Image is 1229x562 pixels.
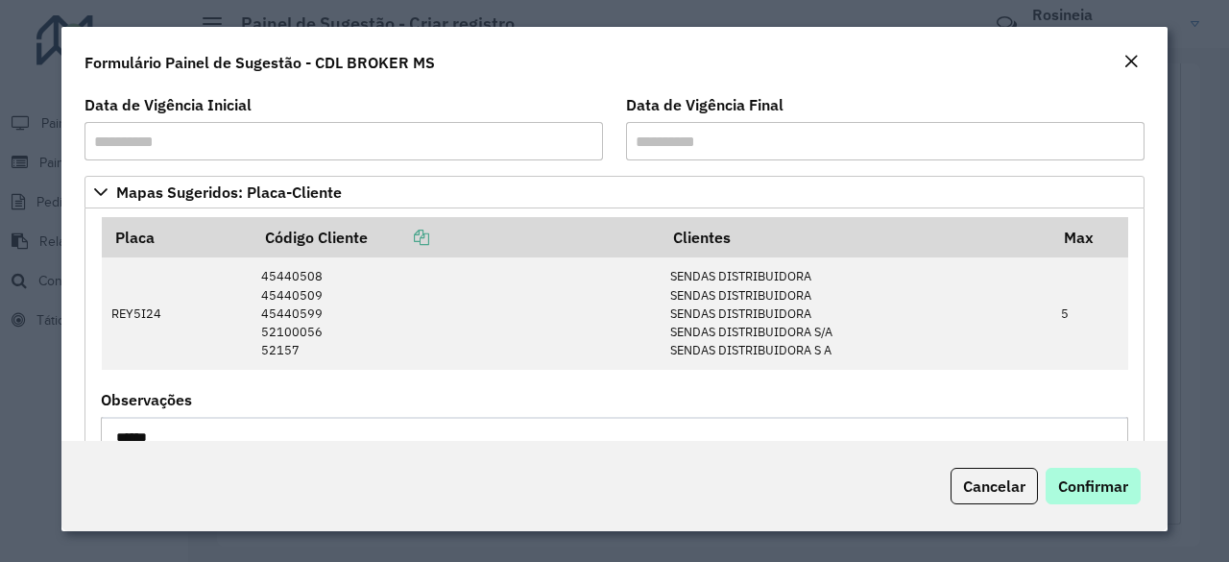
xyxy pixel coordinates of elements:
[84,93,252,116] label: Data de Vigência Inicial
[101,388,192,411] label: Observações
[1118,50,1145,75] button: Close
[252,257,660,369] td: 45440508 45440509 45440599 52100056 52157
[1051,217,1128,257] th: Max
[660,257,1050,369] td: SENDAS DISTRIBUIDORA SENDAS DISTRIBUIDORA SENDAS DISTRIBUIDORA SENDAS DISTRIBUIDORA S/A SENDAS DI...
[116,184,342,200] span: Mapas Sugeridos: Placa-Cliente
[84,176,1145,208] a: Mapas Sugeridos: Placa-Cliente
[660,217,1050,257] th: Clientes
[963,476,1025,496] span: Cancelar
[84,51,435,74] h4: Formulário Painel de Sugestão - CDL BROKER MS
[951,468,1038,504] button: Cancelar
[1123,54,1139,69] em: Fechar
[626,93,783,116] label: Data de Vigência Final
[1051,257,1128,369] td: 5
[368,228,429,247] a: Copiar
[102,257,252,369] td: REY5I24
[1058,476,1128,496] span: Confirmar
[1046,468,1141,504] button: Confirmar
[102,217,252,257] th: Placa
[252,217,660,257] th: Código Cliente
